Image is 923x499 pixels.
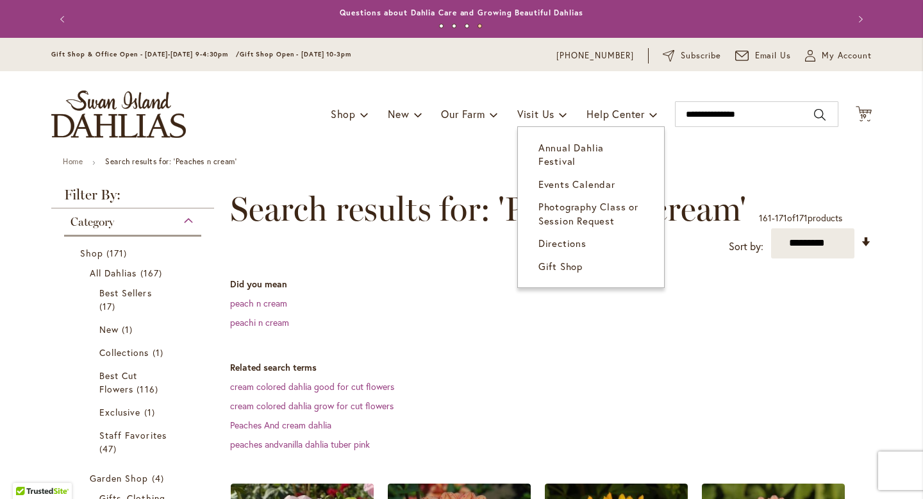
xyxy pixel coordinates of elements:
span: 171 [106,246,130,260]
span: Annual Dahlia Festival [538,141,604,167]
span: Category [71,215,114,229]
a: Subscribe [663,49,721,62]
iframe: Launch Accessibility Center [10,453,46,489]
a: Exclusive [99,405,169,419]
span: Visit Us [517,107,554,121]
span: Staff Favorites [99,429,167,441]
a: peach n cream [230,297,287,309]
span: Our Farm [441,107,485,121]
span: Best Cut Flowers [99,369,137,395]
a: Email Us [735,49,792,62]
span: Exclusive [99,406,140,418]
span: Help Center [586,107,645,121]
a: Best Cut Flowers [99,369,169,396]
span: Events Calendar [538,178,615,190]
a: Best Sellers [99,286,169,313]
span: 116 [137,382,161,396]
a: cream colored dahlia good for cut flowers [230,380,394,393]
span: Best Sellers [99,287,152,299]
span: 171 [775,212,787,224]
a: Collections [99,346,169,359]
span: 171 [795,212,808,224]
span: New [388,107,409,121]
button: Previous [51,6,77,32]
span: Shop [80,247,103,259]
a: Home [63,156,83,166]
span: Garden Shop [90,472,149,484]
a: cream colored dahlia grow for cut flowers [230,400,394,412]
span: Email Us [755,49,792,62]
span: All Dahlias [90,267,137,279]
a: Questions about Dahlia Care and Growing Beautiful Dahlias [340,8,583,17]
dt: Related search terms [230,361,872,374]
a: peaches andvanilla dahlia tuber pink [230,438,370,450]
a: All Dahlias [90,266,179,280]
a: New [99,323,169,336]
span: Gift Shop & Office Open - [DATE]-[DATE] 9-4:30pm / [51,50,240,58]
span: 19 [860,112,868,121]
button: Next [846,6,872,32]
span: New [99,323,119,335]
span: Collections [99,346,149,359]
button: 2 of 4 [452,24,456,28]
button: My Account [805,49,872,62]
span: Photography Class or Session Request [538,200,638,226]
a: [PHONE_NUMBER] [556,49,634,62]
span: 1 [153,346,167,359]
a: Staff Favorites [99,428,169,455]
span: Search results for: 'Peaches n cream' [230,190,746,228]
p: - of products [759,208,842,228]
span: Subscribe [681,49,721,62]
a: Peaches And cream dahlia [230,419,331,431]
a: Shop [80,246,188,260]
label: Sort by: [729,235,763,258]
button: 3 of 4 [465,24,469,28]
span: 167 [140,266,165,280]
span: 17 [99,300,119,313]
span: Gift Shop [538,260,583,273]
span: My Account [822,49,872,62]
span: Directions [538,237,586,249]
strong: Filter By: [51,188,214,208]
span: 1 [144,405,158,419]
span: Shop [331,107,356,121]
span: 47 [99,442,120,455]
button: 19 [856,106,872,123]
span: 1 [122,323,136,336]
dt: Did you mean [230,278,872,291]
strong: Search results for: 'Peaches n cream' [105,156,237,166]
a: store logo [51,90,186,138]
span: 4 [152,471,167,485]
span: 161 [759,212,772,224]
a: peachi n cream [230,316,289,328]
button: 1 of 4 [439,24,444,28]
span: Gift Shop Open - [DATE] 10-3pm [240,50,351,58]
button: 4 of 4 [478,24,482,28]
a: Garden Shop [90,471,179,485]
